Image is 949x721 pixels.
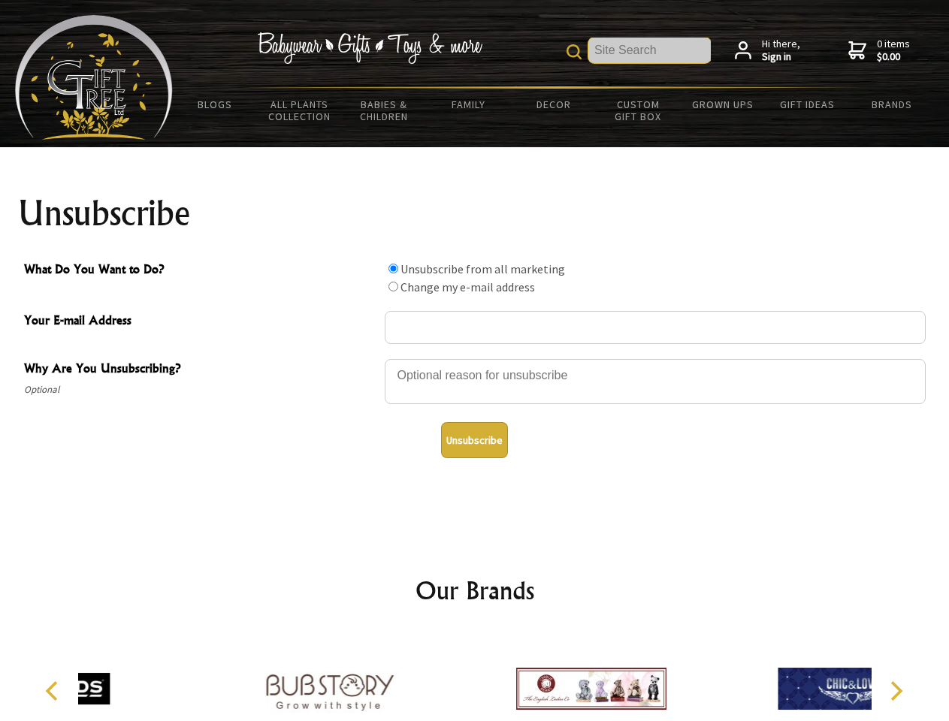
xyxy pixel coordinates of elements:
input: Site Search [588,38,711,63]
button: Previous [38,674,71,707]
img: product search [567,44,582,59]
img: Babywear - Gifts - Toys & more [257,32,482,64]
button: Next [879,674,912,707]
span: 0 items [877,37,910,64]
label: Change my e-mail address [400,279,535,294]
span: Your E-mail Address [24,311,377,333]
a: Decor [511,89,596,120]
a: Family [427,89,512,120]
textarea: Why Are You Unsubscribing? [385,359,926,404]
a: Brands [850,89,935,120]
a: Custom Gift Box [596,89,681,132]
img: Babyware - Gifts - Toys and more... [15,15,173,140]
a: BLOGS [173,89,258,120]
strong: Sign in [762,50,800,64]
input: Your E-mail Address [385,311,926,344]
a: All Plants Collection [258,89,343,132]
input: What Do You Want to Do? [388,282,398,291]
a: 0 items$0.00 [848,38,910,64]
span: Optional [24,381,377,399]
strong: $0.00 [877,50,910,64]
a: Grown Ups [680,89,765,120]
h2: Our Brands [30,572,920,608]
a: Gift Ideas [765,89,850,120]
a: Hi there,Sign in [735,38,800,64]
a: Babies & Children [342,89,427,132]
label: Unsubscribe from all marketing [400,261,565,276]
input: What Do You Want to Do? [388,264,398,273]
span: Hi there, [762,38,800,64]
h1: Unsubscribe [18,195,932,231]
span: What Do You Want to Do? [24,260,377,282]
span: Why Are You Unsubscribing? [24,359,377,381]
button: Unsubscribe [441,422,508,458]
